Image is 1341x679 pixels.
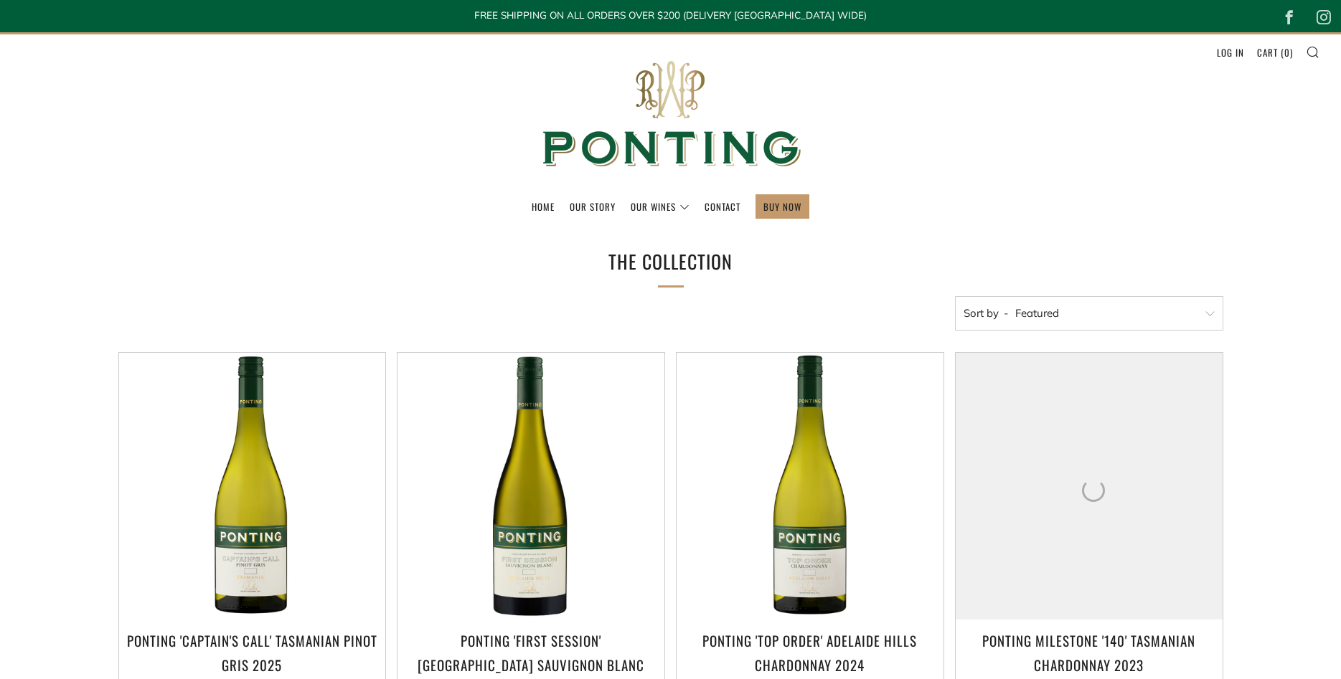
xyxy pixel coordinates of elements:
a: Our Story [570,195,616,218]
span: 0 [1284,45,1290,60]
a: Cart (0) [1257,41,1293,64]
a: Home [532,195,555,218]
a: Our Wines [631,195,690,218]
h3: Ponting Milestone '140' Tasmanian Chardonnay 2023 [963,628,1215,677]
h3: Ponting 'Captain's Call' Tasmanian Pinot Gris 2025 [126,628,379,677]
h1: The Collection [456,245,886,279]
a: Log in [1217,41,1244,64]
h3: Ponting 'Top Order' Adelaide Hills Chardonnay 2024 [684,628,936,677]
img: Ponting Wines [527,34,814,194]
a: Contact [705,195,740,218]
a: BUY NOW [763,195,801,218]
